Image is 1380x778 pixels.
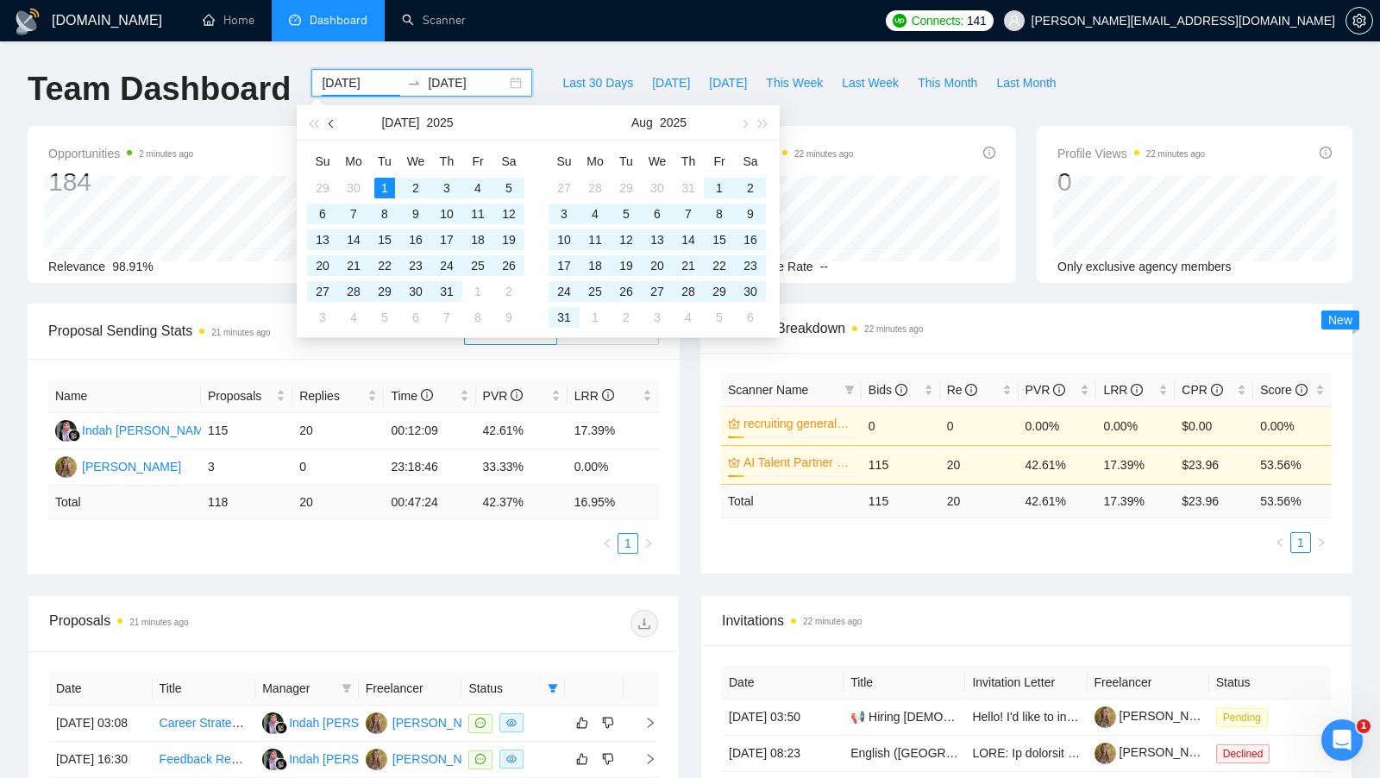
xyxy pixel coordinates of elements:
td: 2025-08-07 [673,201,704,227]
a: recruiting general - [GEOGRAPHIC_DATA], [GEOGRAPHIC_DATA], [GEOGRAPHIC_DATA] [743,414,851,433]
td: 2025-08-09 [493,304,524,330]
div: 27 [312,281,333,302]
a: AI Talent Partner - Recruiting general [743,453,851,472]
td: 2025-07-08 [369,201,400,227]
div: 4 [343,307,364,328]
div: 1 [374,178,395,198]
th: Mo [338,147,369,175]
img: upwork-logo.png [893,14,906,28]
div: 3 [554,204,574,224]
span: right [643,538,654,549]
span: right [1316,537,1327,548]
div: 15 [374,229,395,250]
span: Connects: [912,11,963,30]
td: 2025-07-12 [493,201,524,227]
div: 27 [554,178,574,198]
a: Declined [1216,746,1277,760]
span: like [576,752,588,766]
div: 9 [405,204,426,224]
span: Invitations [721,143,853,164]
time: 2 minutes ago [139,149,193,159]
span: left [1275,537,1285,548]
button: Last Month [987,69,1065,97]
div: 13 [647,229,668,250]
div: 5 [499,178,519,198]
input: End date [428,73,506,92]
button: 2025 [660,105,687,140]
div: 10 [436,204,457,224]
th: Th [431,147,462,175]
td: 2025-07-22 [369,253,400,279]
a: Career Strategist Needed: Product Manager Role in AI/Tech + Build Professional Portfolio [160,716,637,730]
td: 2025-07-18 [462,227,493,253]
div: 0 [1057,166,1205,198]
a: setting [1345,14,1373,28]
div: 1 [467,281,488,302]
a: Pending [1216,710,1275,724]
td: 2025-07-13 [307,227,338,253]
span: [DATE] [709,73,747,92]
h1: Team Dashboard [28,69,291,110]
span: Scanner Breakdown [721,317,1332,339]
img: c1ygl-kpzeZJLrRcVOKzMi5ikDIqYbMaiMAcYUL6JVK3ZmFCPpug3dVDV8OsntLtNL [1095,743,1116,764]
td: 2025-07-03 [431,175,462,201]
div: 14 [678,229,699,250]
div: 26 [499,255,519,276]
img: c1ygl-kpzeZJLrRcVOKzMi5ikDIqYbMaiMAcYUL6JVK3ZmFCPpug3dVDV8OsntLtNL [1095,706,1116,728]
a: 📢 Hiring [DEMOGRAPHIC_DATA]! Easily record and earn money! 📢 [850,710,1227,724]
img: IA [262,712,284,734]
span: dislike [602,716,614,730]
div: 6 [740,307,761,328]
div: 10 [554,229,574,250]
div: [PERSON_NAME] [392,750,492,769]
div: 23 [405,255,426,276]
div: 13 [312,229,333,250]
td: 2025-07-27 [549,175,580,201]
div: 29 [709,281,730,302]
th: Fr [704,147,735,175]
span: filter [544,675,561,701]
div: 14 [343,229,364,250]
td: 2025-07-25 [462,253,493,279]
img: gigradar-bm.png [275,722,287,734]
time: 22 minutes ago [794,149,853,159]
td: 2025-08-03 [549,201,580,227]
td: 2025-06-29 [307,175,338,201]
div: 12 [499,204,519,224]
a: IAIndah [PERSON_NAME] [262,751,422,765]
div: 9 [499,307,519,328]
div: 21 [678,255,699,276]
div: 29 [312,178,333,198]
div: 184 [48,166,193,198]
td: 2025-08-01 [704,175,735,201]
td: 2025-08-02 [735,175,766,201]
td: 2025-08-05 [611,201,642,227]
img: gigradar-bm.png [275,758,287,770]
div: 25 [467,255,488,276]
div: 2 [740,178,761,198]
td: 2025-07-30 [400,279,431,304]
td: 2025-07-21 [338,253,369,279]
img: CM [55,456,77,478]
button: Last 30 Days [553,69,643,97]
td: 2025-08-10 [549,227,580,253]
div: 17 [436,229,457,250]
div: 5 [374,307,395,328]
td: 2025-08-22 [704,253,735,279]
a: Feedback Recruiter Needed for AI Resistance Platform [160,752,454,766]
td: 2025-07-15 [369,227,400,253]
a: CM[PERSON_NAME] [366,751,492,765]
td: 2025-08-21 [673,253,704,279]
span: 141 [967,11,986,30]
img: logo [14,8,41,35]
div: 2 [405,178,426,198]
time: 22 minutes ago [864,324,923,334]
div: 4 [585,204,605,224]
td: 2025-07-20 [307,253,338,279]
div: 27 [647,281,668,302]
span: 98.91% [112,260,153,273]
div: 2 [616,307,637,328]
span: New [1328,313,1352,327]
span: setting [1346,14,1372,28]
div: 16 [740,229,761,250]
